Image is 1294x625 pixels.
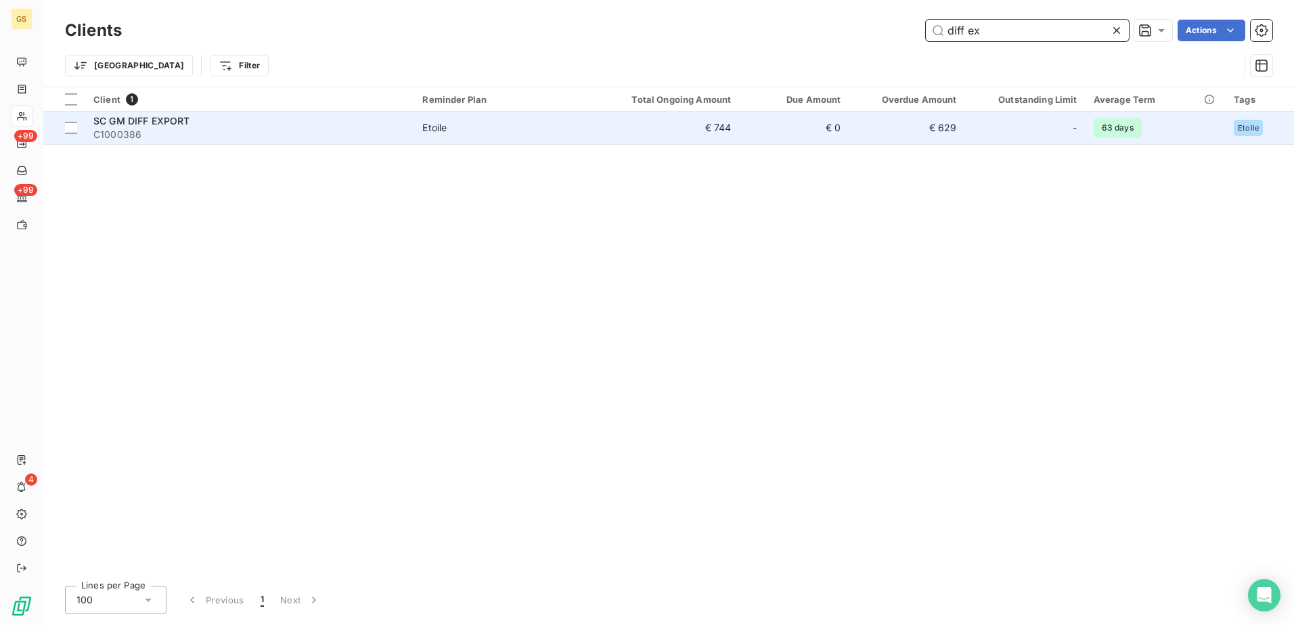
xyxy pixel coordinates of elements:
td: € 744 [593,112,740,144]
span: +99 [14,184,37,196]
button: Actions [1178,20,1245,41]
h3: Clients [65,18,122,43]
div: Etoile [422,121,447,135]
span: 1 [261,593,264,607]
div: Reminder Plan [422,94,584,105]
div: Open Intercom Messenger [1248,579,1280,611]
img: Logo LeanPay [11,595,32,617]
a: +99 [11,133,32,154]
button: 1 [252,586,272,614]
div: GS [11,8,32,30]
span: 1 [126,93,138,106]
button: [GEOGRAPHIC_DATA] [65,55,193,76]
td: € 629 [849,112,964,144]
div: Due Amount [747,94,841,105]
div: Total Ongoing Amount [601,94,732,105]
span: 63 days [1094,118,1142,138]
button: Previous [177,586,252,614]
span: C1000386 [93,128,406,141]
span: - [1073,121,1077,135]
button: Filter [210,55,269,76]
div: Outstanding Limit [973,94,1077,105]
a: +99 [11,187,32,208]
span: 100 [76,593,93,607]
button: Next [272,586,329,614]
span: SC GM DIFF EXPORT [93,115,190,126]
span: 4 [25,473,37,486]
span: +99 [14,130,37,142]
span: Etoile [1238,124,1259,132]
span: Client [93,94,120,105]
div: Overdue Amount [857,94,956,105]
td: € 0 [739,112,849,144]
div: Average Term [1094,94,1218,105]
input: Search [926,20,1129,41]
div: Tags [1234,94,1286,105]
